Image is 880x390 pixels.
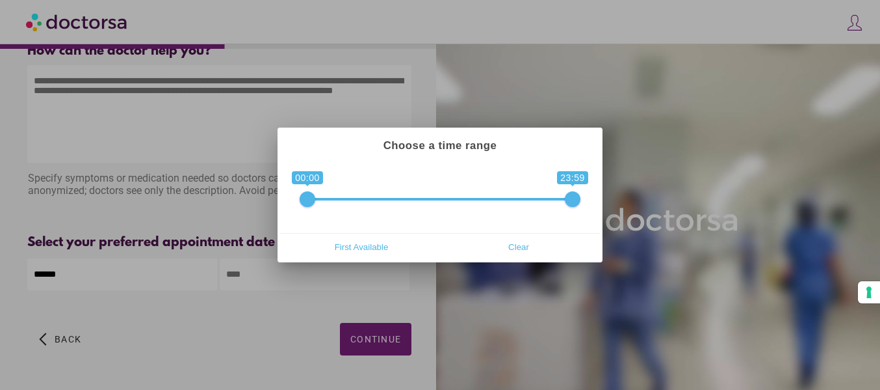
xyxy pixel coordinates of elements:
button: Clear [440,236,597,257]
strong: Choose a time range [383,139,497,152]
span: 00:00 [292,171,323,184]
span: Clear [444,237,593,257]
button: Your consent preferences for tracking technologies [858,281,880,303]
span: 23:59 [557,171,588,184]
button: First Available [283,236,440,257]
span: First Available [287,237,436,257]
